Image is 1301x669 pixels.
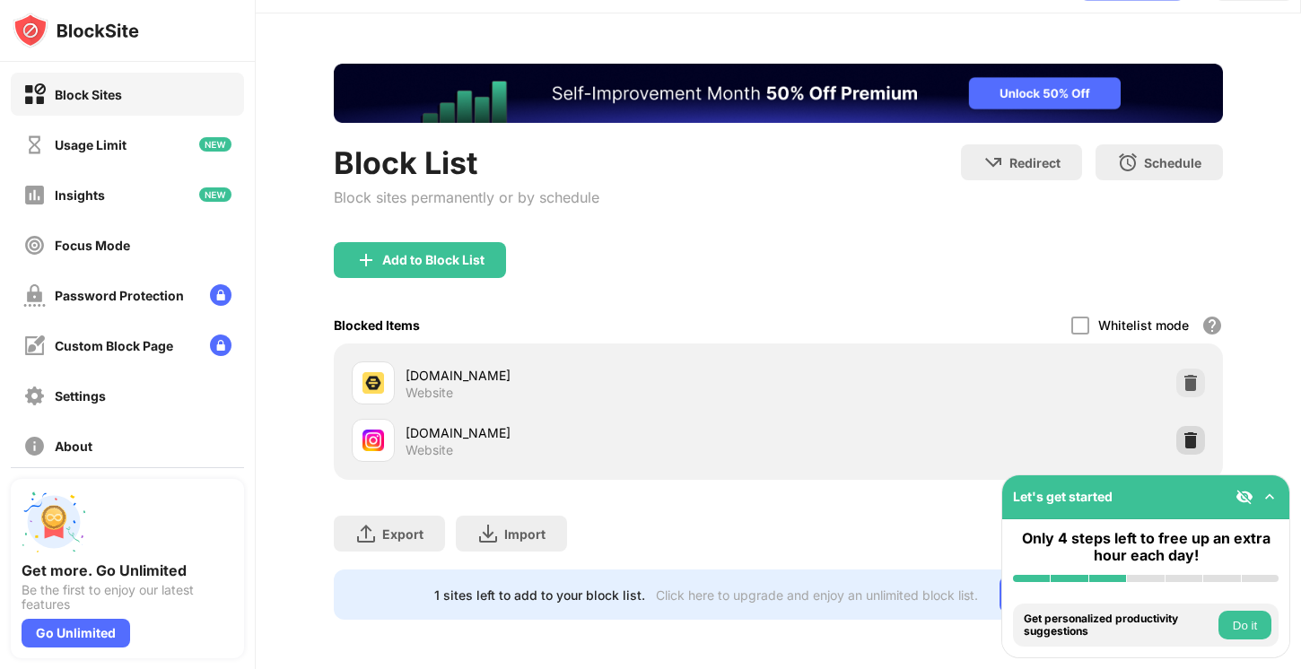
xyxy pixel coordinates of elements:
[199,187,231,202] img: new-icon.svg
[406,423,779,442] div: [DOMAIN_NAME]
[1261,488,1279,506] img: omni-setup-toggle.svg
[1218,611,1271,639] button: Do it
[406,366,779,385] div: [DOMAIN_NAME]
[504,526,546,542] div: Import
[22,619,130,647] div: Go Unlimited
[23,435,46,457] img: about-off.svg
[1098,317,1189,333] div: Whitelist mode
[55,288,184,303] div: Password Protection
[22,561,233,579] div: Get more. Go Unlimited
[210,284,231,306] img: lock-menu.svg
[23,385,46,407] img: settings-off.svg
[210,334,231,356] img: lock-menu.svg
[382,253,485,267] div: Add to Block List
[55,137,127,152] div: Usage Limit
[1236,488,1253,506] img: eye-not-visible.svg
[1013,489,1113,504] div: Let's get started
[199,137,231,152] img: new-icon.svg
[434,587,645,603] div: 1 sites left to add to your block list.
[22,490,86,554] img: push-unlimited.svg
[55,388,106,404] div: Settings
[23,83,46,106] img: block-on.svg
[334,144,599,181] div: Block List
[656,587,978,603] div: Click here to upgrade and enjoy an unlimited block list.
[406,385,453,401] div: Website
[334,317,420,333] div: Blocked Items
[23,284,46,307] img: password-protection-off.svg
[55,87,122,102] div: Block Sites
[334,188,599,206] div: Block sites permanently or by schedule
[55,338,173,353] div: Custom Block Page
[1013,530,1279,564] div: Only 4 steps left to free up an extra hour each day!
[55,187,105,203] div: Insights
[23,184,46,206] img: insights-off.svg
[22,583,233,612] div: Be the first to enjoy our latest features
[362,430,384,451] img: favicons
[55,238,130,253] div: Focus Mode
[406,442,453,458] div: Website
[23,134,46,156] img: time-usage-off.svg
[1009,155,1061,170] div: Redirect
[1000,577,1122,613] div: Go Unlimited
[55,439,92,454] div: About
[23,234,46,256] img: focus-off.svg
[1144,155,1201,170] div: Schedule
[13,13,139,48] img: logo-blocksite.svg
[23,334,46,357] img: customize-block-page-off.svg
[362,372,384,394] img: favicons
[382,526,423,542] div: Export
[1024,613,1214,639] div: Get personalized productivity suggestions
[334,64,1223,123] iframe: Banner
